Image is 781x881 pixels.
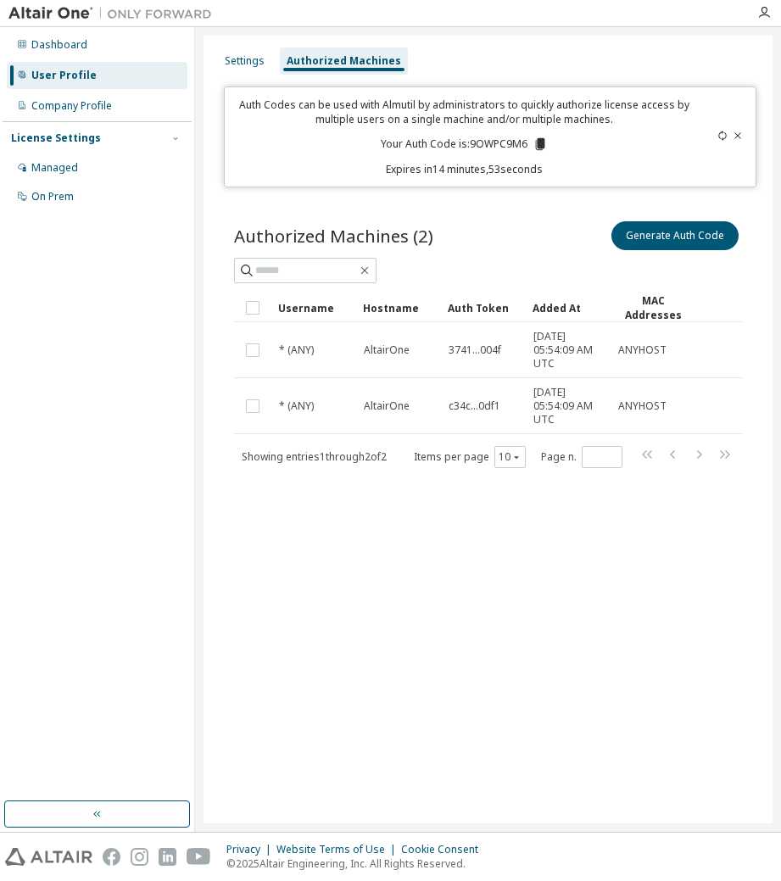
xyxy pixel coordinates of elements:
[159,848,176,866] img: linkedin.svg
[364,343,410,357] span: AltairOne
[278,294,349,321] div: Username
[617,293,689,322] div: MAC Addresses
[31,38,87,52] div: Dashboard
[618,399,667,413] span: ANYHOST
[287,54,401,68] div: Authorized Machines
[31,99,112,113] div: Company Profile
[11,131,101,145] div: License Settings
[533,386,603,427] span: [DATE] 05:54:09 AM UTC
[364,399,410,413] span: AltairOne
[279,399,314,413] span: * (ANY)
[363,294,434,321] div: Hostname
[31,161,78,175] div: Managed
[279,343,314,357] span: * (ANY)
[449,343,501,357] span: 3741...004f
[226,856,488,871] p: © 2025 Altair Engineering, Inc. All Rights Reserved.
[235,162,694,176] p: Expires in 14 minutes, 53 seconds
[401,843,488,856] div: Cookie Consent
[242,449,387,464] span: Showing entries 1 through 2 of 2
[103,848,120,866] img: facebook.svg
[31,69,97,82] div: User Profile
[533,294,604,321] div: Added At
[499,450,522,464] button: 10
[381,137,548,152] p: Your Auth Code is: 9OWPC9M6
[448,294,519,321] div: Auth Token
[131,848,148,866] img: instagram.svg
[234,224,433,248] span: Authorized Machines (2)
[276,843,401,856] div: Website Terms of Use
[187,848,211,866] img: youtube.svg
[235,98,694,126] p: Auth Codes can be used with Almutil by administrators to quickly authorize license access by mult...
[541,446,622,468] span: Page n.
[225,54,265,68] div: Settings
[533,330,603,371] span: [DATE] 05:54:09 AM UTC
[414,446,526,468] span: Items per page
[8,5,220,22] img: Altair One
[31,190,74,204] div: On Prem
[611,221,739,250] button: Generate Auth Code
[226,843,276,856] div: Privacy
[449,399,500,413] span: c34c...0df1
[5,848,92,866] img: altair_logo.svg
[618,343,667,357] span: ANYHOST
